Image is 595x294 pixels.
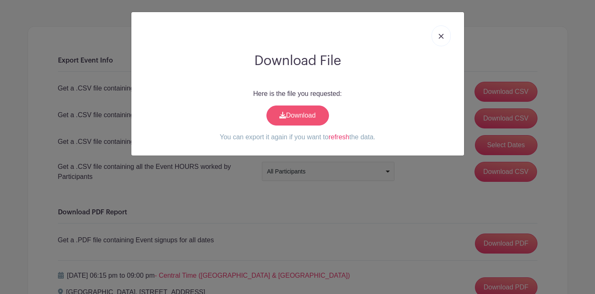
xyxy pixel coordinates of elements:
[138,89,457,99] p: Here is the file you requested:
[266,106,329,126] a: Download
[138,53,457,69] h2: Download File
[138,132,457,142] p: You can export it again if you want to the data.
[329,133,349,141] a: refresh
[439,34,444,39] img: close_button-5f87c8562297e5c2d7936805f587ecaba9071eb48480494691a3f1689db116b3.svg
